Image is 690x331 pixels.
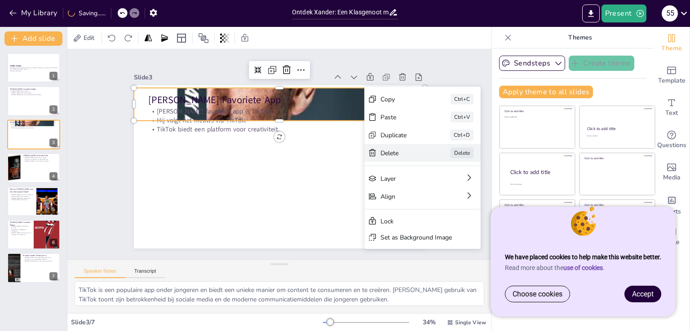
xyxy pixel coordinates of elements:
[202,116,421,280] p: [PERSON_NAME] Favoriete App
[587,126,647,131] div: Click to add title
[198,33,209,44] span: Position
[665,108,678,118] span: Text
[10,93,57,95] p: [PERSON_NAME] geniet van verschillende soorten spellen.
[97,240,138,273] div: Paste
[76,211,117,244] div: Delete
[10,125,57,127] p: Hij volgt het nieuws via TikTok.
[191,101,408,262] p: Hij volgt het nieuws via TikTok.
[49,105,57,113] div: 2
[49,239,57,247] div: 6
[625,286,661,302] a: Accept
[654,156,690,188] div: Add images, graphics, shapes or video
[23,157,57,159] p: [PERSON_NAME] favoriete serie is “Dexter”.
[661,44,682,53] span: Theme
[505,264,661,271] p: Read more about the .
[499,56,565,71] button: Sendsteps
[10,127,57,129] p: TikTok biedt een platform voor creativiteit.
[513,290,562,298] span: Choose cookies
[10,92,57,94] p: [PERSON_NAME] speelt meestal alleen.
[10,229,31,232] p: Hij houdt van middeleeuwse architectuur.
[10,188,34,193] p: Wat zou [PERSON_NAME] naar een Onbewoond Eiland?
[10,67,57,70] p: Vandaag gaan we Xander leren kennen, zijn hobby's ontdekken, en meer over zijn favoriete films en...
[10,70,57,72] p: Generated with [URL]
[662,207,681,217] span: Charts
[504,109,569,113] div: Click to add title
[10,194,34,196] p: [PERSON_NAME] zou een mes meenemen.
[186,94,402,255] p: TikTok biedt een platform voor creativiteit.
[7,120,60,149] div: 3
[23,255,57,257] p: Waarom Xander Interessant is
[7,6,61,20] button: My Library
[10,197,34,200] p: [PERSON_NAME] keuze weerspiegelt probleemoplossend vermogen.
[125,268,165,278] button: Transcript
[87,226,128,259] div: Duplicate
[504,116,569,118] div: Click to add text
[50,190,102,231] div: Layer
[584,157,649,160] div: Click to add title
[75,281,484,306] textarea: TikTok is een populaire app onder jongeren en biedt een unieke manier om content te consumeren en...
[7,187,60,216] div: 5
[10,232,31,235] p: [PERSON_NAME] vindt het leuk om te wandelen en te verkennen.
[23,260,57,262] p: [PERSON_NAME] heeft een unieke kijk op de wereld.
[292,6,389,19] input: Insert title
[654,59,690,91] div: Add ready made slides
[10,88,57,91] p: [PERSON_NAME] Favoriete Hobby
[510,168,568,176] div: Click to add title
[654,188,690,221] div: Add charts and graphs
[582,4,600,22] button: Export to PowerPoint
[49,172,57,180] div: 4
[23,160,57,162] p: [PERSON_NAME] naar series die hem uitdagen.
[49,72,57,80] div: 1
[7,253,60,283] div: 7
[10,196,34,197] p: Hij denkt praktisch en strategisch.
[10,90,57,92] p: [PERSON_NAME] hobby is gamen.
[505,253,661,261] strong: We have placed cookies to help make this website better.
[23,159,57,161] p: Hij houdt van spanning en morele dilemma's.
[7,220,60,249] div: 6
[283,128,445,248] div: Slide 3
[658,76,686,86] span: Template
[174,31,189,45] div: Layout
[23,154,57,157] p: [PERSON_NAME] Favoriete Serie
[662,4,678,22] button: 5 5
[657,140,686,150] span: Questions
[10,221,31,226] p: [PERSON_NAME] Favoriete Plaats
[654,124,690,156] div: Get real-time input from your audience
[10,123,57,125] p: [PERSON_NAME] favoriete app is TikTok.
[7,53,60,83] div: 1
[71,318,323,327] div: Slide 3 / 7
[632,290,654,298] span: Accept
[654,27,690,59] div: Change the overall theme
[662,5,678,22] div: 5 5
[75,268,125,278] button: Speaker Notes
[510,183,567,185] div: Click to add body
[196,109,413,270] p: [PERSON_NAME] favoriete app is TikTok.
[10,226,31,229] p: [PERSON_NAME] favoriete plek is Monschau.
[23,259,57,261] p: Zijn ervaring in computerspellen helpt hem.
[499,86,593,98] button: Apply theme to all slides
[49,205,57,213] div: 5
[10,65,22,67] strong: Ontdek Xander.
[455,319,486,326] span: Single View
[515,27,645,48] p: Themes
[82,34,96,42] span: Edit
[569,56,634,71] button: Create theme
[654,91,690,124] div: Add text boxes
[418,318,440,327] div: 34 %
[7,86,60,116] div: 2
[563,264,603,271] a: use of cookies
[504,203,569,207] div: Click to add title
[68,9,106,17] div: Saving......
[663,173,681,183] span: Media
[505,286,570,302] a: Choose cookies
[4,31,62,46] button: Add slide
[23,257,57,259] p: [PERSON_NAME] vindt ongebruikelijke oplossingen.
[602,4,646,22] button: Present
[49,272,57,280] div: 7
[584,203,649,207] div: Click to add title
[7,153,60,183] div: 4
[10,121,57,124] p: [PERSON_NAME] Favoriete App
[49,139,57,147] div: 3
[587,135,646,137] div: Click to add text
